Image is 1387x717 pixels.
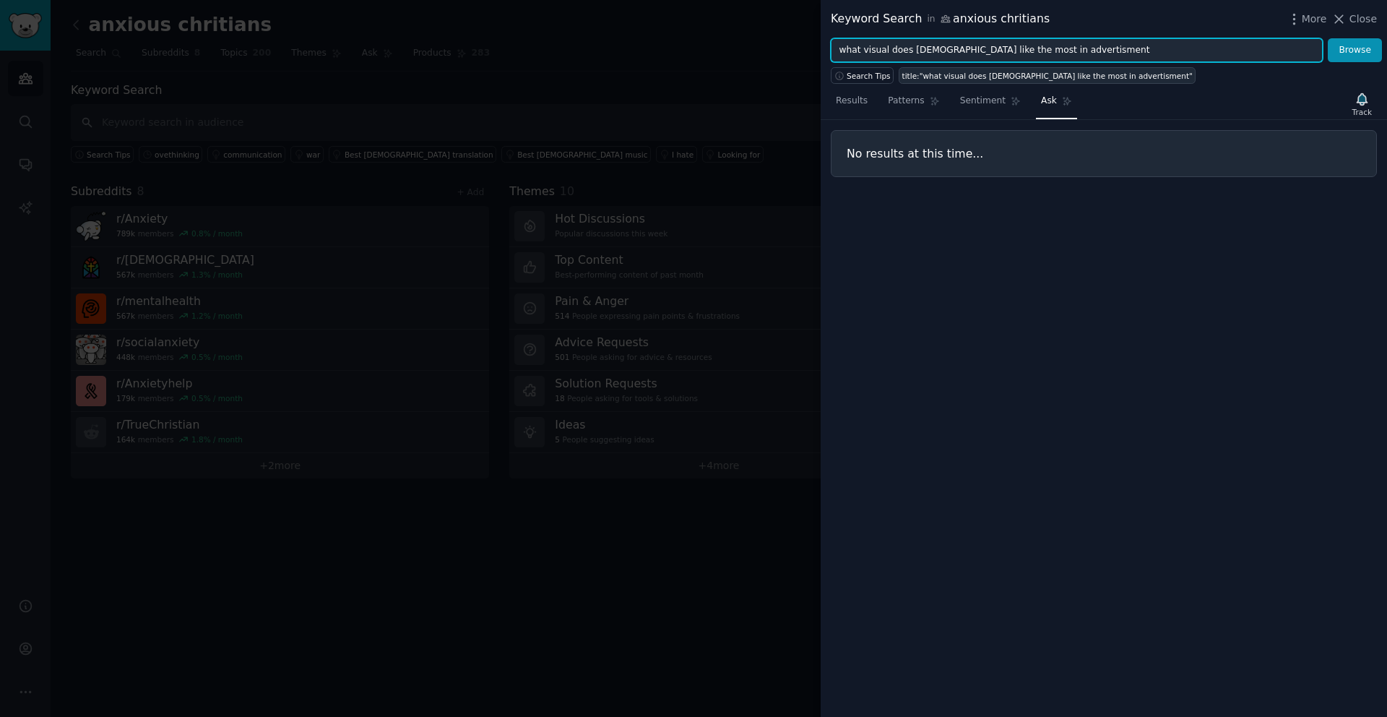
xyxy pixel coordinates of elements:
a: Patterns [883,90,944,119]
span: Sentiment [960,95,1006,108]
div: Track [1352,107,1372,117]
a: Results [831,90,873,119]
span: More [1302,12,1327,27]
button: Search Tips [831,67,894,84]
input: Try a keyword related to your business [831,38,1323,63]
span: Close [1349,12,1377,27]
button: More [1287,12,1327,27]
span: Ask [1041,95,1057,108]
button: Close [1331,12,1377,27]
button: Track [1347,89,1377,119]
a: Ask [1036,90,1077,119]
span: Patterns [888,95,924,108]
a: title:"what visual does [DEMOGRAPHIC_DATA] like the most in advertisment" [899,67,1196,84]
button: Browse [1328,38,1382,63]
span: Search Tips [847,71,891,81]
span: in [927,13,935,26]
h3: No results at this time... [847,146,1361,161]
div: Keyword Search anxious chritians [831,10,1050,28]
span: Results [836,95,868,108]
div: title:"what visual does [DEMOGRAPHIC_DATA] like the most in advertisment" [902,71,1193,81]
a: Sentiment [955,90,1026,119]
